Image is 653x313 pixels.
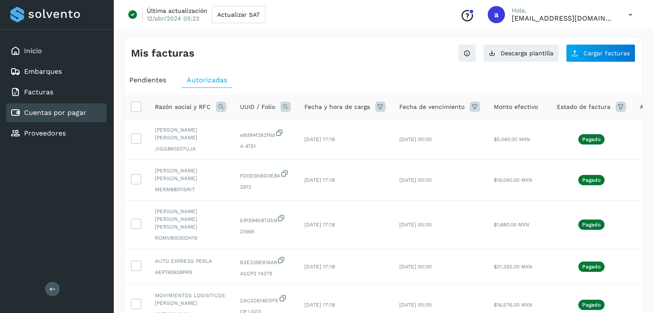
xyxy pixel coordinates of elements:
[155,208,226,231] span: [PERSON_NAME] [PERSON_NAME] [PERSON_NAME]
[399,177,431,183] span: [DATE] 00:00
[131,47,194,60] h4: Mis facturas
[304,222,335,228] span: [DATE] 17:18
[582,136,601,142] p: Pagado
[582,264,601,270] p: Pagado
[240,270,291,277] span: ACCP3 14379
[494,302,532,308] span: $16,576.00 MXN
[304,136,335,142] span: [DATE] 17:18
[399,302,431,308] span: [DATE] 00:00
[240,256,291,266] span: B2E339E616A8
[6,62,106,81] div: Embarques
[155,268,226,276] span: AEP740628PR9
[304,102,370,111] span: Fecha y hora de carga
[304,302,335,308] span: [DATE] 17:18
[240,228,291,235] span: 21669
[187,76,227,84] span: Autorizadas
[512,7,615,14] p: Hola,
[494,102,538,111] span: Monto efectivo
[155,126,226,141] span: [PERSON_NAME] [PERSON_NAME]
[240,142,291,150] span: A 4751
[304,264,335,270] span: [DATE] 17:18
[582,222,601,228] p: Pagado
[583,50,630,56] span: Cargar facturas
[147,7,207,15] p: Última actualización
[304,177,335,183] span: [DATE] 17:18
[155,102,211,111] span: Razón social y RFC
[24,47,42,55] a: Inicio
[155,234,226,242] span: ROMV800302H19
[483,44,559,62] button: Descarga plantilla
[155,292,226,307] span: MOVIMIENTOS LOGISTICOS [PERSON_NAME]
[240,183,291,191] span: 2912
[6,103,106,122] div: Cuentas por pagar
[494,264,532,270] span: $21,392.00 MXN
[24,129,66,137] a: Proveedores
[582,177,601,183] p: Pagado
[494,177,532,183] span: $19,040.00 MXN
[501,50,553,56] span: Descarga plantilla
[240,169,291,180] span: FD0D9ABD0E8A
[24,67,62,75] a: Embarques
[155,186,226,193] span: MERM880115RI7
[399,102,465,111] span: Fecha de vencimiento
[240,214,291,224] span: b91594b87db9
[399,222,431,228] span: [DATE] 00:00
[494,136,530,142] span: $5,040.00 MXN
[6,42,106,60] div: Inicio
[557,102,610,111] span: Estado de factura
[155,145,226,153] span: JIGG860207UJA
[24,108,86,117] a: Cuentas por pagar
[399,264,431,270] span: [DATE] 00:00
[512,14,615,22] p: admon@logicen.com.mx
[582,302,601,308] p: Pagado
[494,222,529,228] span: $1,680.00 MXN
[240,129,291,139] span: e8d84f262f6d
[240,102,275,111] span: UUID / Folio
[6,124,106,143] div: Proveedores
[240,294,291,304] span: CAC2C614EDFE
[24,88,53,96] a: Facturas
[217,12,260,18] span: Actualizar SAT
[147,15,199,22] p: 12/abr/2024 05:23
[155,257,226,265] span: AUTO EXPRESS PERLA
[6,83,106,102] div: Facturas
[566,44,635,62] button: Cargar facturas
[155,167,226,182] span: [PERSON_NAME] [PERSON_NAME]
[129,76,166,84] span: Pendientes
[399,136,431,142] span: [DATE] 00:00
[212,6,265,23] button: Actualizar SAT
